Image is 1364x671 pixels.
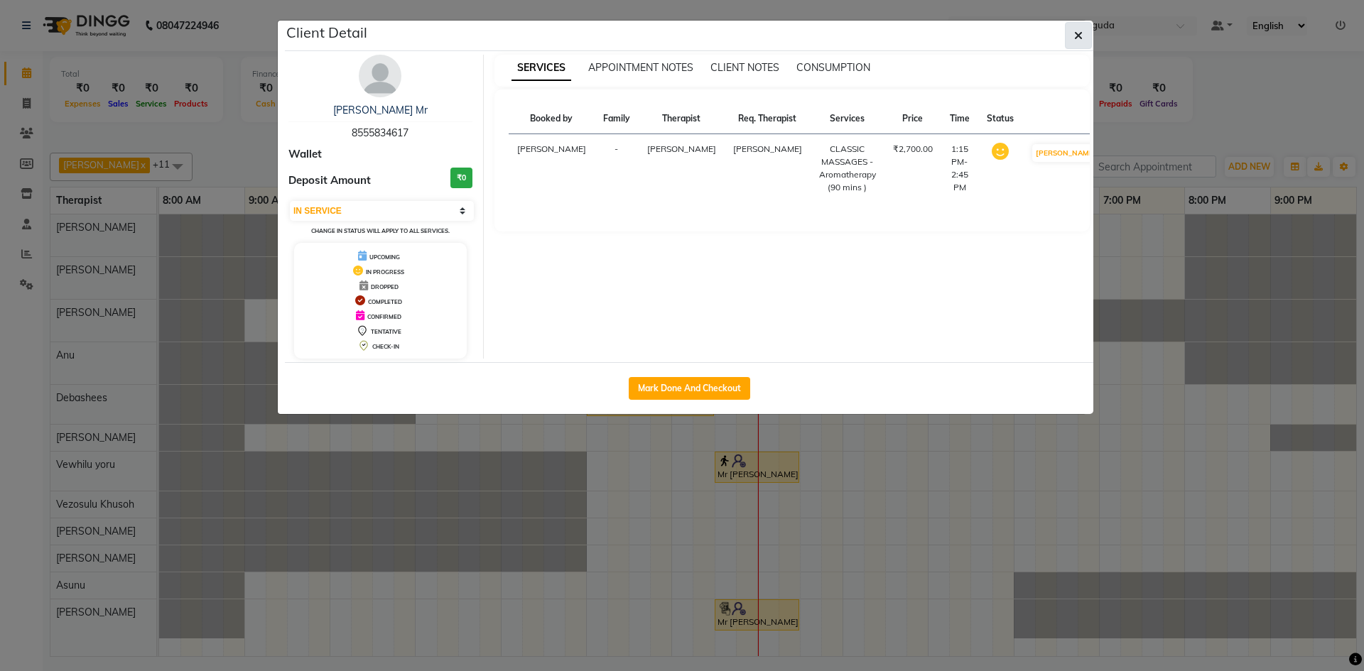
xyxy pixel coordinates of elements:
[367,313,401,320] span: CONFIRMED
[372,343,399,350] span: CHECK-IN
[288,146,322,163] span: Wallet
[978,104,1022,134] th: Status
[1032,144,1100,162] button: [PERSON_NAME]
[796,61,870,74] span: CONSUMPTION
[333,104,428,116] a: [PERSON_NAME] Mr
[941,134,978,203] td: 1:15 PM-2:45 PM
[595,104,639,134] th: Family
[639,104,725,134] th: Therapist
[311,227,450,234] small: Change in status will apply to all services.
[371,283,399,290] span: DROPPED
[509,134,595,203] td: [PERSON_NAME]
[288,173,371,189] span: Deposit Amount
[369,253,400,261] span: UPCOMING
[629,377,750,400] button: Mark Done And Checkout
[710,61,779,74] span: CLIENT NOTES
[450,168,472,188] h3: ₹0
[733,143,802,154] span: [PERSON_NAME]
[509,104,595,134] th: Booked by
[819,143,876,194] div: CLASSIC MASSAGES -Aromatherapy (90 mins )
[811,104,884,134] th: Services
[359,55,401,97] img: avatar
[725,104,811,134] th: Req. Therapist
[366,268,404,276] span: IN PROGRESS
[352,126,408,139] span: 8555834617
[511,55,571,81] span: SERVICES
[884,104,941,134] th: Price
[647,143,716,154] span: [PERSON_NAME]
[286,22,367,43] h5: Client Detail
[893,143,933,156] div: ₹2,700.00
[941,104,978,134] th: Time
[588,61,693,74] span: APPOINTMENT NOTES
[371,328,401,335] span: TENTATIVE
[368,298,402,305] span: COMPLETED
[595,134,639,203] td: -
